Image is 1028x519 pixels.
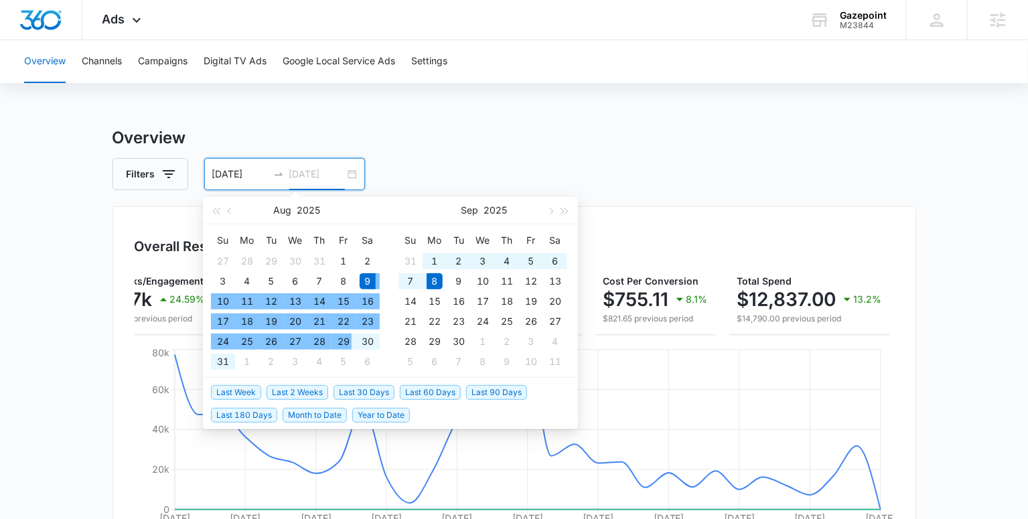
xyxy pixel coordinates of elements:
div: 1 [336,253,352,269]
td: 2025-10-10 [519,352,543,372]
div: 7 [451,354,467,370]
div: 27 [547,313,563,329]
p: 24.59% [170,295,206,304]
td: 2025-09-30 [447,331,471,352]
p: $12,837.00 [737,289,836,310]
th: We [283,230,307,251]
div: 23 [360,313,376,329]
div: 16 [451,293,467,309]
div: 18 [499,293,515,309]
div: 27 [215,253,231,269]
div: 1 [427,253,443,269]
td: 2025-08-09 [356,271,380,291]
button: Filters [113,158,188,190]
h3: Overall Results [135,236,231,256]
td: 2025-08-01 [332,251,356,271]
td: 2025-09-05 [519,251,543,271]
div: 25 [239,333,255,350]
div: 11 [239,293,255,309]
span: Last 180 Days [211,408,277,423]
td: 2025-07-28 [235,251,259,271]
td: 2025-08-04 [235,271,259,291]
td: 2025-08-03 [211,271,235,291]
input: End date [289,167,345,181]
td: 2025-07-30 [283,251,307,271]
div: 10 [523,354,539,370]
div: 24 [475,313,491,329]
td: 2025-09-10 [471,271,495,291]
div: 17 [475,293,491,309]
td: 2025-09-05 [332,352,356,372]
div: 22 [336,313,352,329]
td: 2025-08-10 [211,291,235,311]
td: 2025-09-14 [398,291,423,311]
td: 2025-08-24 [211,331,235,352]
div: 28 [402,333,419,350]
td: 2025-08-30 [356,331,380,352]
div: 6 [427,354,443,370]
td: 2025-08-19 [259,311,283,331]
div: 5 [336,354,352,370]
th: Th [495,230,519,251]
div: 20 [547,293,563,309]
div: 20 [287,313,303,329]
div: 13 [547,273,563,289]
span: Total Spend [737,275,792,287]
td: 2025-08-17 [211,311,235,331]
tspan: 20k [152,463,169,475]
div: account name [840,10,887,21]
div: 9 [499,354,515,370]
th: Tu [447,230,471,251]
td: 2025-09-22 [423,311,447,331]
div: account id [840,21,887,30]
div: 28 [239,253,255,269]
td: 2025-08-27 [283,331,307,352]
span: Last 60 Days [400,385,461,400]
div: 2 [499,333,515,350]
td: 2025-09-01 [235,352,259,372]
td: 2025-07-31 [307,251,332,271]
th: Th [307,230,332,251]
div: 1 [239,354,255,370]
button: Settings [411,40,447,83]
span: Last Week [211,385,261,400]
div: 4 [547,333,563,350]
td: 2025-09-15 [423,291,447,311]
div: 3 [475,253,491,269]
div: 4 [499,253,515,269]
button: Campaigns [138,40,188,83]
td: 2025-09-07 [398,271,423,291]
td: 2025-10-01 [471,331,495,352]
div: 3 [523,333,539,350]
td: 2025-10-09 [495,352,519,372]
td: 2025-08-11 [235,291,259,311]
div: 29 [427,333,443,350]
td: 2025-09-17 [471,291,495,311]
td: 2025-08-12 [259,291,283,311]
div: 8 [336,273,352,289]
div: 4 [239,273,255,289]
span: Ads [102,12,125,26]
td: 2025-09-21 [398,311,423,331]
span: Last 30 Days [334,385,394,400]
div: 27 [287,333,303,350]
div: 30 [360,333,376,350]
tspan: 80k [152,347,169,358]
div: 21 [402,313,419,329]
div: 22 [427,313,443,329]
td: 2025-09-16 [447,291,471,311]
td: 2025-08-06 [283,271,307,291]
div: 5 [263,273,279,289]
th: Mo [235,230,259,251]
div: 30 [451,333,467,350]
span: Last 90 Days [466,385,527,400]
td: 2025-09-02 [447,251,471,271]
td: 2025-09-29 [423,331,447,352]
span: Last 2 Weeks [267,385,328,400]
td: 2025-09-28 [398,331,423,352]
div: 4 [311,354,327,370]
td: 2025-09-24 [471,311,495,331]
div: 13 [287,293,303,309]
th: Su [398,230,423,251]
div: 29 [336,333,352,350]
